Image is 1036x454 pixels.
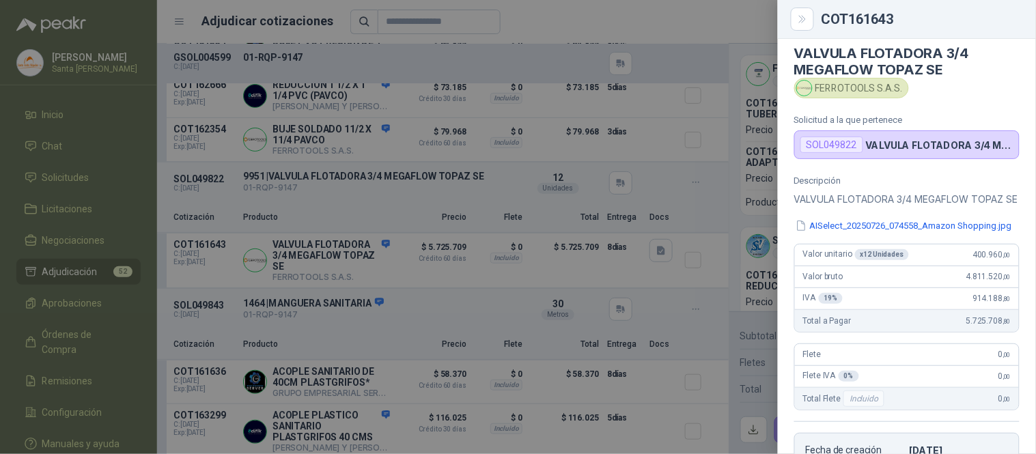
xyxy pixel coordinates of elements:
[1003,351,1011,358] span: ,00
[794,78,909,98] div: FERROTOOLS S.A.S.
[1003,395,1011,403] span: ,00
[819,293,843,304] div: 19 %
[794,45,1020,78] h4: VALVULA FLOTADORA 3/4 MEGAFLOW TOPAZ SE
[803,391,887,407] span: Total Flete
[998,371,1011,381] span: 0
[797,81,812,96] img: Company Logo
[972,294,1011,303] span: 914.188
[794,175,1020,186] p: Descripción
[966,272,1011,281] span: 4.811.520
[794,11,811,27] button: Close
[1003,251,1011,259] span: ,00
[803,371,859,382] span: Flete IVA
[998,394,1011,403] span: 0
[794,218,1013,233] button: AISelect_20250726_074558_Amazon Shopping.jpg
[998,350,1011,359] span: 0
[972,250,1011,259] span: 400.960
[803,316,851,326] span: Total a Pagar
[1003,373,1011,380] span: ,00
[866,139,1013,151] p: VALVULA FLOTADORA 3/4 MEGAFLOW TOPAZ SE
[839,371,859,382] div: 0 %
[855,249,909,260] div: x 12 Unidades
[822,12,1020,26] div: COT161643
[1003,295,1011,302] span: ,80
[803,272,843,281] span: Valor bruto
[800,137,863,153] div: SOL049822
[803,350,821,359] span: Flete
[794,115,1020,125] p: Solicitud a la que pertenece
[803,249,909,260] span: Valor unitario
[794,191,1020,208] p: VALVULA FLOTADORA 3/4 MEGAFLOW TOPAZ SE
[1003,273,1011,281] span: ,00
[966,316,1011,326] span: 5.725.708
[1003,317,1011,325] span: ,80
[843,391,884,407] div: Incluido
[803,293,843,304] span: IVA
